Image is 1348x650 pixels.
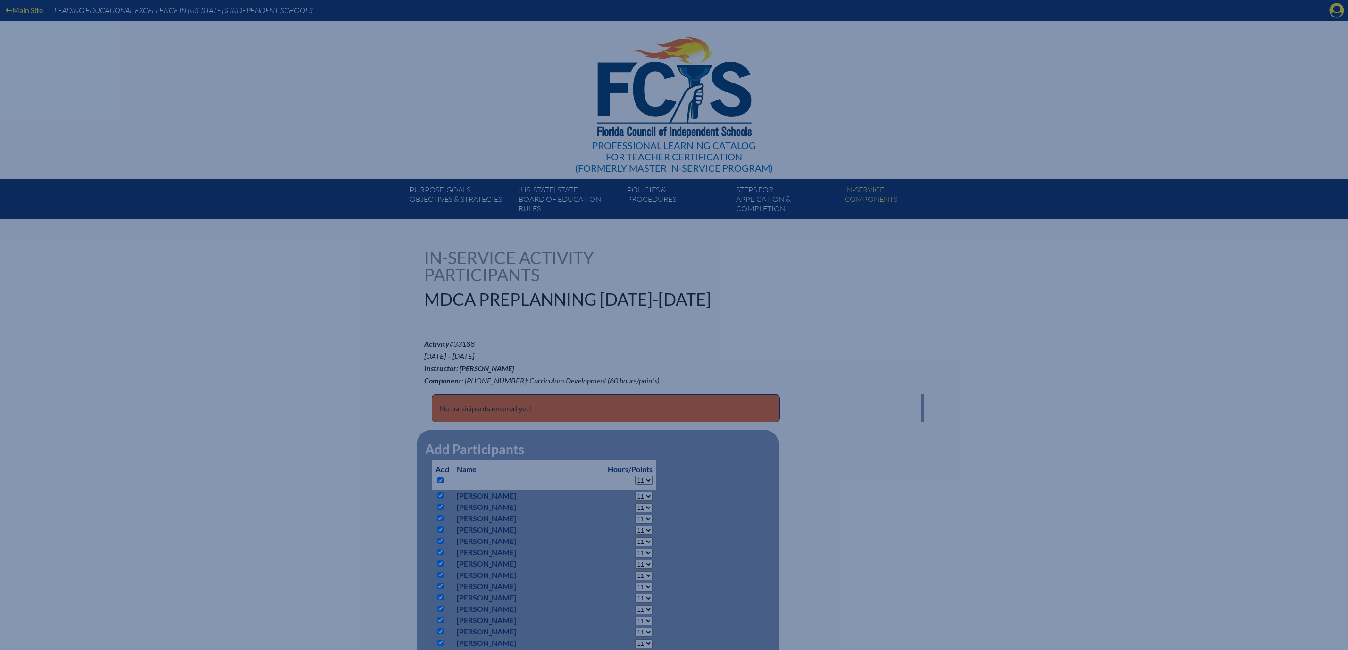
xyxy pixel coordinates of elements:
[1329,3,1344,18] svg: Manage account
[841,183,949,219] a: In-servicecomponents
[2,4,47,17] a: Main Site
[457,592,600,603] p: [PERSON_NAME]
[457,490,600,501] p: [PERSON_NAME]
[457,626,600,637] p: [PERSON_NAME]
[424,351,474,360] span: [DATE] – [DATE]
[432,394,780,423] p: No participants entered yet!
[457,637,600,649] p: [PERSON_NAME]
[608,464,653,475] p: Hours/Points
[515,183,623,219] a: [US_STATE] StateBoard of Education rules
[435,464,449,486] p: Add
[457,615,600,626] p: [PERSON_NAME]
[623,183,732,219] a: Policies &Procedures
[424,249,614,283] h1: In-service Activity Participants
[457,558,600,569] p: [PERSON_NAME]
[457,581,600,592] p: [PERSON_NAME]
[424,291,734,308] h1: MDCA Preplanning [DATE]-[DATE]
[424,338,756,387] p: #33188
[606,151,742,162] span: for Teacher Certification
[457,603,600,615] p: [PERSON_NAME]
[424,364,458,373] b: Instructor:
[571,19,777,175] a: Professional Learning Catalog for Teacher Certification(formerly Master In-service Program)
[424,376,463,385] b: Component:
[460,364,514,373] span: [PERSON_NAME]
[424,339,449,348] b: Activity
[406,183,514,219] a: Purpose, goals,objectives & strategies
[457,464,600,475] p: Name
[575,140,773,174] div: Professional Learning Catalog (formerly Master In-service Program)
[732,183,841,219] a: Steps forapplication & completion
[457,524,600,535] p: [PERSON_NAME]
[457,501,600,513] p: [PERSON_NAME]
[608,376,659,385] span: (60 hours/points)
[457,535,600,547] p: [PERSON_NAME]
[424,441,525,457] legend: Add Participants
[457,547,600,558] p: [PERSON_NAME]
[577,21,771,150] img: FCISlogo221.eps
[457,513,600,524] p: [PERSON_NAME]
[465,376,606,385] span: [PHONE_NUMBER]: Curriculum Development
[457,569,600,581] p: [PERSON_NAME]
